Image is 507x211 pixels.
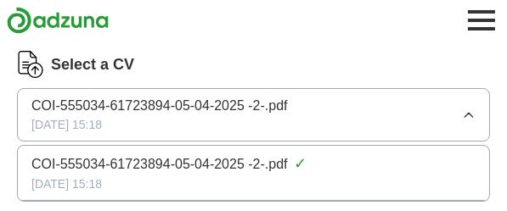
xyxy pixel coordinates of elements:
span: COI-555034-61723894-05-04-2025 -2-.pdf [31,96,288,116]
span: [DATE] 15:18 [31,116,102,134]
div: [DATE] 15:18 [31,175,476,193]
label: Select a CV [51,53,134,76]
img: CV Icon [17,51,44,78]
img: Adzuna logo [7,7,109,34]
button: COI-555034-61723894-05-04-2025 -2-.pdf[DATE] 15:18 [17,88,490,142]
span: ✓ [295,153,307,175]
button: Toggle main navigation menu [463,2,500,39]
span: COI-555034-61723894-05-04-2025 -2-.pdf [31,154,288,175]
